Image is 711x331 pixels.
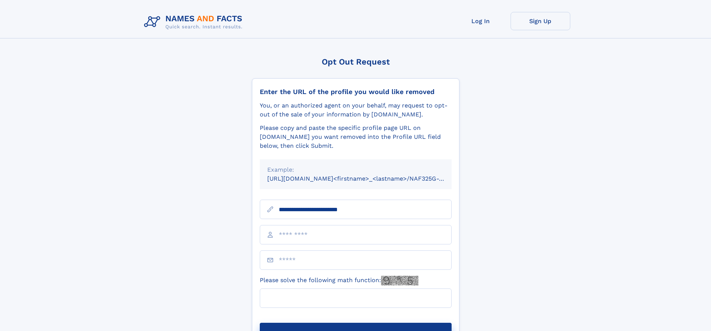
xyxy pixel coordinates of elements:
div: Example: [267,165,444,174]
div: Enter the URL of the profile you would like removed [260,88,452,96]
a: Log In [451,12,511,30]
img: Logo Names and Facts [141,12,249,32]
div: Please copy and paste the specific profile page URL on [DOMAIN_NAME] you want removed into the Pr... [260,124,452,150]
label: Please solve the following math function: [260,276,418,285]
small: [URL][DOMAIN_NAME]<firstname>_<lastname>/NAF325G-xxxxxxxx [267,175,466,182]
div: You, or an authorized agent on your behalf, may request to opt-out of the sale of your informatio... [260,101,452,119]
a: Sign Up [511,12,570,30]
div: Opt Out Request [252,57,459,66]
